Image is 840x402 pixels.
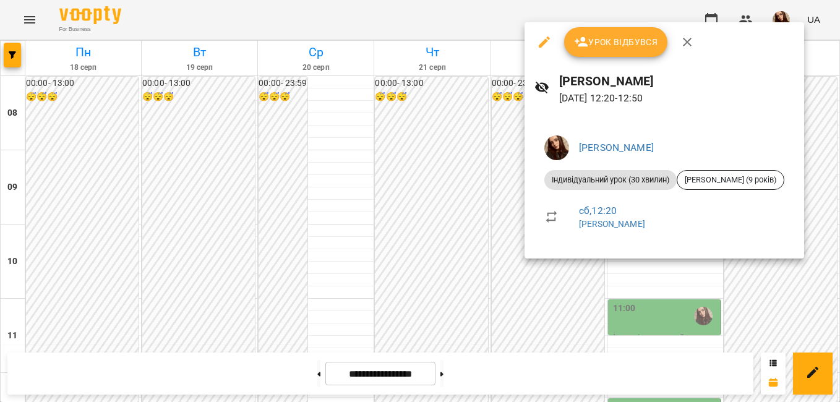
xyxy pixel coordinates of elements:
a: [PERSON_NAME] [579,219,645,229]
button: Урок відбувся [564,27,668,57]
span: Урок відбувся [574,35,658,49]
a: [PERSON_NAME] [579,142,654,153]
div: [PERSON_NAME] (9 років) [677,170,784,190]
span: Індивідуальний урок (30 хвилин) [544,174,677,186]
span: [PERSON_NAME] (9 років) [677,174,784,186]
p: [DATE] 12:20 - 12:50 [559,91,794,106]
img: 0e314c89507ebfa2c3a5dd4c2d276ce8.jpeg [544,135,569,160]
h6: [PERSON_NAME] [559,72,794,91]
a: сб , 12:20 [579,205,617,216]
